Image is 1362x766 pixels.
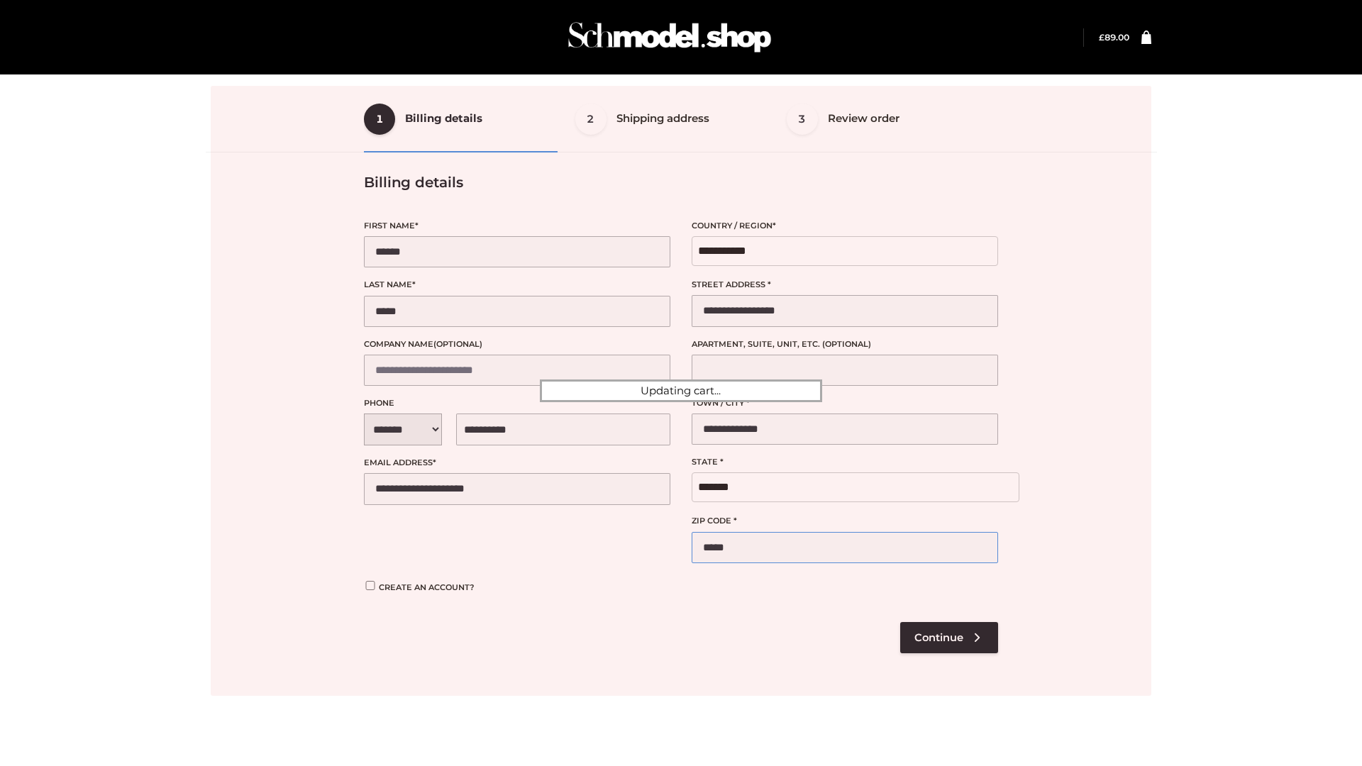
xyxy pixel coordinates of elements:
span: £ [1099,32,1104,43]
div: Updating cart... [540,379,822,402]
bdi: 89.00 [1099,32,1129,43]
a: £89.00 [1099,32,1129,43]
img: Schmodel Admin 964 [563,9,776,65]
